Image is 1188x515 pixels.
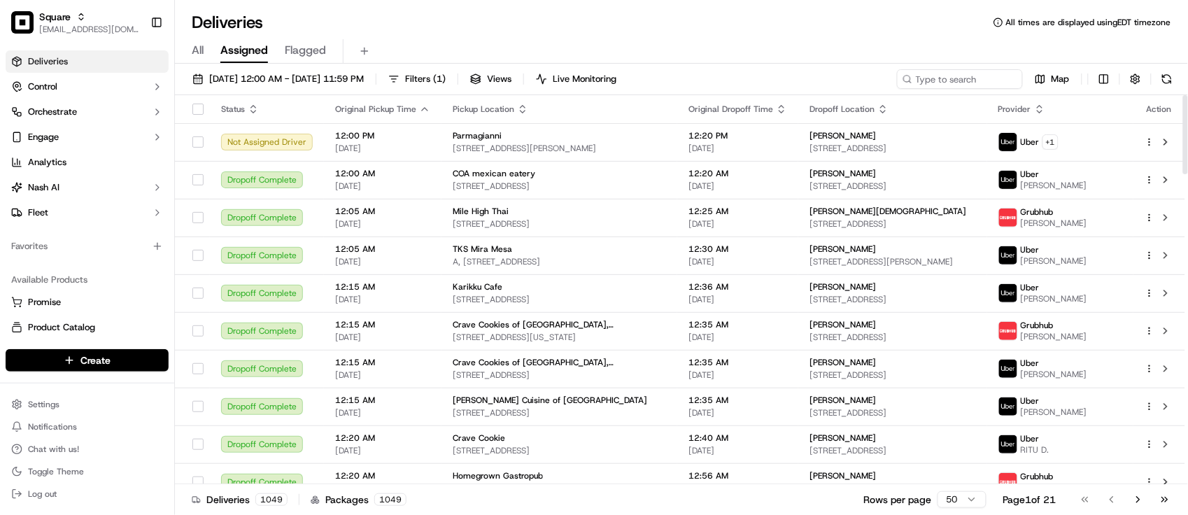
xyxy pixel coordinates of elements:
button: Refresh [1157,69,1177,89]
span: [DATE] [688,483,787,494]
span: Deliveries [28,55,68,68]
span: [DATE] [688,294,787,305]
button: [DATE] 12:00 AM - [DATE] 11:59 PM [186,69,370,89]
span: 12:00 PM [335,130,430,141]
div: Deliveries [192,493,288,507]
input: Type to search [897,69,1023,89]
span: 12:15 AM [335,319,430,330]
span: All [192,42,204,59]
img: Square [11,11,34,34]
img: 5e692f75ce7d37001a5d71f1 [999,473,1017,491]
img: uber-new-logo.jpeg [999,360,1017,378]
div: Available Products [6,269,169,291]
span: Pylon [139,237,169,248]
span: 12:15 AM [335,395,430,406]
div: 1049 [374,493,406,506]
span: Create [80,353,111,367]
span: Assigned [220,42,268,59]
span: 12:35 AM [688,395,787,406]
span: 12:05 AM [335,206,430,217]
img: 5e692f75ce7d37001a5d71f1 [999,209,1017,227]
span: Uber [1021,169,1040,180]
span: Uber [1021,136,1040,148]
span: Provider [998,104,1031,115]
img: uber-new-logo.jpeg [999,397,1017,416]
a: Powered byPylon [99,237,169,248]
img: Nash [14,14,42,42]
button: SquareSquare[EMAIL_ADDRESS][DOMAIN_NAME] [6,6,145,39]
div: We're available if you need us! [48,148,177,159]
span: [STREET_ADDRESS] [809,332,976,343]
span: [STREET_ADDRESS] [453,181,666,192]
button: Promise [6,291,169,313]
span: Crave Cookie [453,432,505,444]
span: [PERSON_NAME] [809,168,876,179]
span: All times are displayed using EDT timezone [1006,17,1171,28]
span: API Documentation [132,203,225,217]
span: [DATE] [335,369,430,381]
span: [PERSON_NAME] [809,357,876,368]
span: [DATE] [688,256,787,267]
span: [STREET_ADDRESS] [809,143,976,154]
span: [PERSON_NAME] Cuisine of [GEOGRAPHIC_DATA] [453,395,647,406]
span: Product Catalog [28,321,95,334]
img: uber-new-logo.jpeg [999,435,1017,453]
span: [STREET_ADDRESS] [809,181,976,192]
img: uber-new-logo.jpeg [999,171,1017,189]
span: [EMAIL_ADDRESS][DOMAIN_NAME] [39,24,139,35]
span: Engage [28,131,59,143]
span: [STREET_ADDRESS][PERSON_NAME] [809,483,976,494]
span: Status [221,104,245,115]
span: Uber [1021,358,1040,369]
span: Uber [1021,395,1040,407]
span: Grubhub [1021,206,1054,218]
span: [DATE] [335,483,430,494]
button: Engage [6,126,169,148]
span: Mile High Thai [453,206,509,217]
span: [DATE] [688,143,787,154]
span: [DATE] [688,407,787,418]
span: 12:00 AM [335,168,430,179]
span: Original Dropoff Time [688,104,773,115]
span: [PERSON_NAME] [809,432,876,444]
span: Homegrown Gastropub [453,470,543,481]
span: Parmagianni [453,130,502,141]
span: [PERSON_NAME] [1021,331,1087,342]
div: Action [1145,104,1174,115]
button: Control [6,76,169,98]
span: [STREET_ADDRESS] [453,445,666,456]
span: 12:40 AM [688,432,787,444]
a: Promise [11,296,163,309]
span: [DATE] [335,218,430,230]
button: Log out [6,484,169,504]
span: [DATE] [335,181,430,192]
span: [DATE] [688,181,787,192]
img: 5e692f75ce7d37001a5d71f1 [999,322,1017,340]
span: Dropoff Location [809,104,875,115]
span: [DATE] [335,294,430,305]
span: Chat with us! [28,444,79,455]
h1: Deliveries [192,11,263,34]
span: [DATE] [335,256,430,267]
span: [PERSON_NAME] [1021,180,1087,191]
div: Start new chat [48,134,229,148]
span: Filters [405,73,446,85]
div: Favorites [6,235,169,257]
a: 💻API Documentation [113,197,230,223]
span: [PERSON_NAME] [1021,255,1087,267]
span: [PERSON_NAME] [809,130,876,141]
span: [DATE] [688,218,787,230]
span: [STREET_ADDRESS] [809,218,976,230]
span: Karikku Cafe [453,281,502,292]
span: 12:15 AM [335,357,430,368]
span: Crave Cookies of [GEOGRAPHIC_DATA], [GEOGRAPHIC_DATA] [453,319,666,330]
span: A, [STREET_ADDRESS] [453,256,666,267]
div: Packages [311,493,406,507]
img: uber-new-logo.jpeg [999,246,1017,264]
span: [DATE] [335,332,430,343]
a: Analytics [6,151,169,174]
div: 💻 [118,204,129,216]
span: Grubhub [1021,320,1054,331]
span: Live Monitoring [553,73,616,85]
span: Square [39,10,71,24]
